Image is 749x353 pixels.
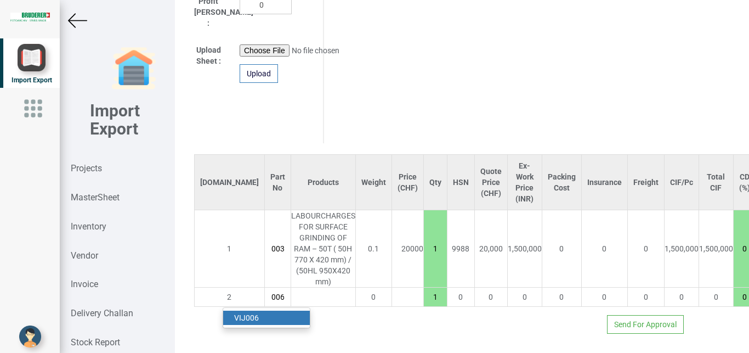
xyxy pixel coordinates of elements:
[355,288,391,307] td: 0
[270,171,285,193] div: Part No
[627,210,664,288] td: 0
[12,76,52,84] span: Import Export
[507,155,542,210] th: Ex-Work Price (INR)
[291,210,355,287] div: LABOURCHARGES FOR SURFACE GRINDING OF RAM – 50T ( 50H 770 X 420 mm) / (50HL 950X420 mm)
[542,210,581,288] td: 0
[474,288,507,307] td: 0
[71,192,120,203] strong: MasterSheet
[581,288,627,307] td: 0
[507,288,542,307] td: 0
[240,64,278,83] div: Upload
[699,155,733,210] th: Total CIF
[447,288,474,307] td: 0
[447,155,474,210] th: HSN
[194,210,264,288] td: 1
[223,311,310,325] a: VIJ006
[71,279,98,289] strong: Invoice
[542,155,581,210] th: Packing Cost
[627,288,664,307] td: 0
[507,210,542,288] td: 1,500,000
[194,155,264,210] th: [DOMAIN_NAME]
[699,288,733,307] td: 0
[542,288,581,307] td: 0
[699,210,733,288] td: 1,500,000
[423,155,447,210] th: Qty
[355,210,391,288] td: 0.1
[664,210,699,288] td: 1,500,000
[447,210,474,288] td: 9988
[71,337,120,348] strong: Stock Report
[664,155,699,210] th: CIF/Pc
[297,177,350,188] div: Products
[664,288,699,307] td: 0
[391,155,423,210] th: Price (CHF)
[581,155,627,210] th: Insurance
[355,155,391,210] th: Weight
[474,210,507,288] td: 20,000
[474,155,507,210] th: Quote Price (CHF)
[194,44,223,66] label: Upload Sheet :
[71,250,98,261] strong: Vendor
[607,315,684,334] button: Send For Approval
[71,163,102,173] strong: Projects
[234,313,259,322] strong: VIJ006
[194,288,264,307] td: 2
[71,221,106,232] strong: Inventory
[71,308,133,318] strong: Delivery Challan
[581,210,627,288] td: 0
[391,210,423,288] td: 20000
[90,101,140,138] b: Import Export
[112,47,156,91] img: garage-closed.png
[627,155,664,210] th: Freight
